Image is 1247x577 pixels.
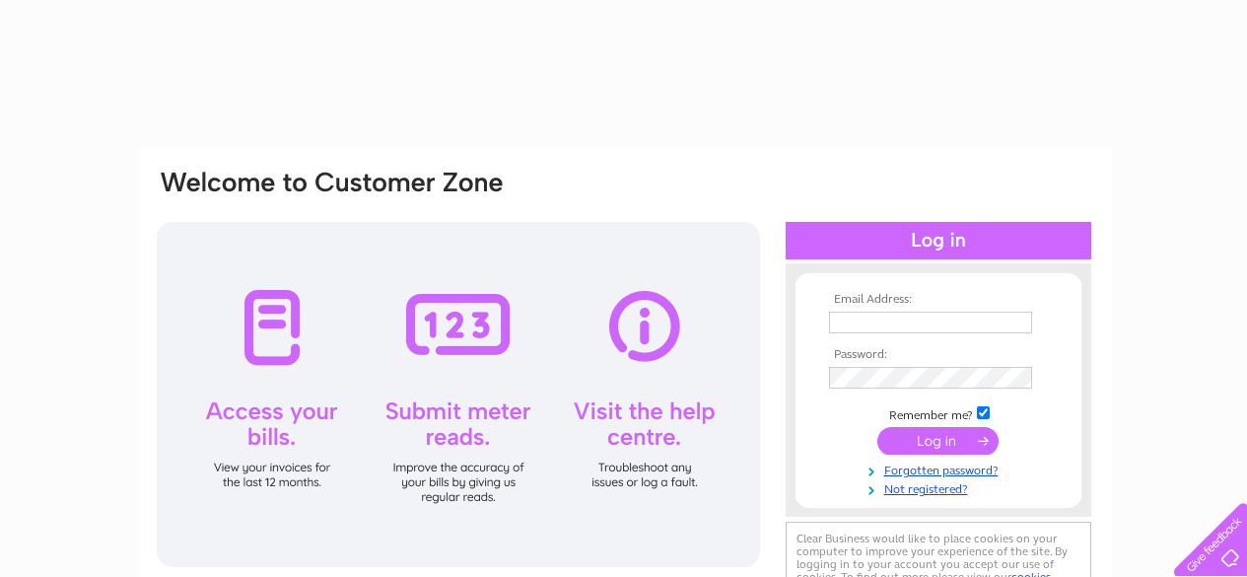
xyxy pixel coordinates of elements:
a: Forgotten password? [829,460,1053,478]
th: Email Address: [824,293,1053,307]
td: Remember me? [824,403,1053,423]
input: Submit [877,427,999,455]
th: Password: [824,348,1053,362]
a: Not registered? [829,478,1053,497]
